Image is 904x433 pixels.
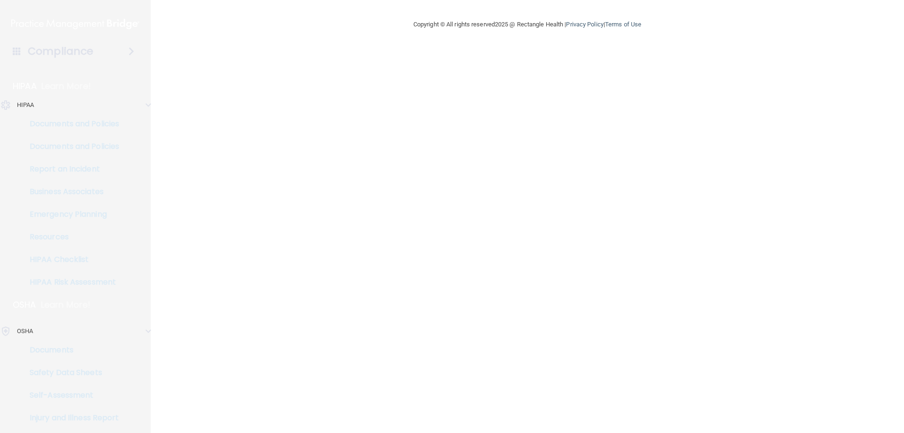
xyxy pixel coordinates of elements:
p: HIPAA Risk Assessment [6,278,135,287]
a: Terms of Use [605,21,641,28]
p: Report an Incident [6,164,135,174]
p: Safety Data Sheets [6,368,135,377]
h4: Compliance [28,45,93,58]
p: Emergency Planning [6,210,135,219]
p: HIPAA Checklist [6,255,135,264]
p: Self-Assessment [6,391,135,400]
p: HIPAA [17,99,34,111]
p: Business Associates [6,187,135,196]
p: OSHA [13,299,36,310]
p: Documents and Policies [6,142,135,151]
p: Resources [6,232,135,242]
p: Injury and Illness Report [6,413,135,423]
p: Learn More! [41,81,91,92]
a: Privacy Policy [566,21,603,28]
p: Learn More! [41,299,91,310]
p: HIPAA [13,81,37,92]
p: Documents [6,345,135,355]
p: Documents and Policies [6,119,135,129]
div: Copyright © All rights reserved 2025 @ Rectangle Health | | [355,9,699,40]
img: PMB logo [11,15,139,33]
p: OSHA [17,326,33,337]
